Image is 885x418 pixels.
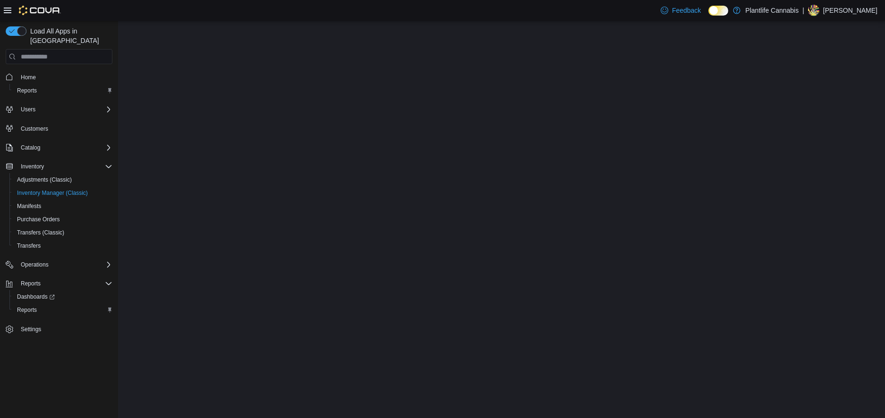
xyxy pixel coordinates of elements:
[21,106,35,113] span: Users
[17,259,52,270] button: Operations
[13,240,44,251] a: Transfers
[21,280,41,287] span: Reports
[19,6,61,15] img: Cova
[13,291,112,302] span: Dashboards
[2,322,116,336] button: Settings
[9,239,116,252] button: Transfers
[672,6,701,15] span: Feedback
[17,189,88,197] span: Inventory Manager (Classic)
[21,74,36,81] span: Home
[17,71,112,83] span: Home
[17,104,112,115] span: Users
[21,261,49,268] span: Operations
[17,104,39,115] button: Users
[13,187,92,199] a: Inventory Manager (Classic)
[17,216,60,223] span: Purchase Orders
[21,163,44,170] span: Inventory
[9,84,116,97] button: Reports
[9,303,116,317] button: Reports
[17,87,37,94] span: Reports
[13,240,112,251] span: Transfers
[13,227,112,238] span: Transfers (Classic)
[9,200,116,213] button: Manifests
[17,259,112,270] span: Operations
[13,291,59,302] a: Dashboards
[21,125,48,133] span: Customers
[17,202,41,210] span: Manifests
[17,293,55,301] span: Dashboards
[9,186,116,200] button: Inventory Manager (Classic)
[17,161,112,172] span: Inventory
[6,66,112,360] nav: Complex example
[17,278,112,289] span: Reports
[708,6,728,16] input: Dark Mode
[2,122,116,135] button: Customers
[13,201,45,212] a: Manifests
[802,5,804,16] p: |
[2,141,116,154] button: Catalog
[17,142,112,153] span: Catalog
[9,226,116,239] button: Transfers (Classic)
[2,277,116,290] button: Reports
[26,26,112,45] span: Load All Apps in [GEOGRAPHIC_DATA]
[17,324,45,335] a: Settings
[2,258,116,271] button: Operations
[13,85,112,96] span: Reports
[17,142,44,153] button: Catalog
[13,304,112,316] span: Reports
[17,306,37,314] span: Reports
[2,160,116,173] button: Inventory
[13,174,112,185] span: Adjustments (Classic)
[17,229,64,236] span: Transfers (Classic)
[9,213,116,226] button: Purchase Orders
[17,278,44,289] button: Reports
[2,103,116,116] button: Users
[13,227,68,238] a: Transfers (Classic)
[17,176,72,184] span: Adjustments (Classic)
[13,214,64,225] a: Purchase Orders
[808,5,819,16] div: Amanda Weese
[823,5,877,16] p: [PERSON_NAME]
[21,326,41,333] span: Settings
[2,70,116,84] button: Home
[13,187,112,199] span: Inventory Manager (Classic)
[657,1,705,20] a: Feedback
[745,5,799,16] p: Plantlife Cannabis
[17,123,52,134] a: Customers
[13,201,112,212] span: Manifests
[13,304,41,316] a: Reports
[9,173,116,186] button: Adjustments (Classic)
[13,85,41,96] a: Reports
[17,123,112,134] span: Customers
[9,290,116,303] a: Dashboards
[13,214,112,225] span: Purchase Orders
[17,161,48,172] button: Inventory
[17,72,40,83] a: Home
[21,144,40,151] span: Catalog
[17,323,112,335] span: Settings
[13,174,76,185] a: Adjustments (Classic)
[17,242,41,250] span: Transfers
